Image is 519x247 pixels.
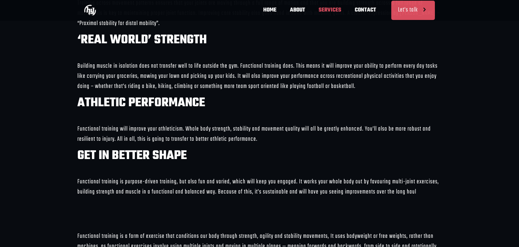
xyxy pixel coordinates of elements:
a: Let's talk [391,1,435,20]
img: Functional Training [84,4,96,16]
h3: GET IN BETTER SHAPE [77,150,442,162]
h3: ‘REAL WORLD’ STRENGTH [77,34,442,46]
h3: ATHLETIC PERFORMANCE [77,97,442,109]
